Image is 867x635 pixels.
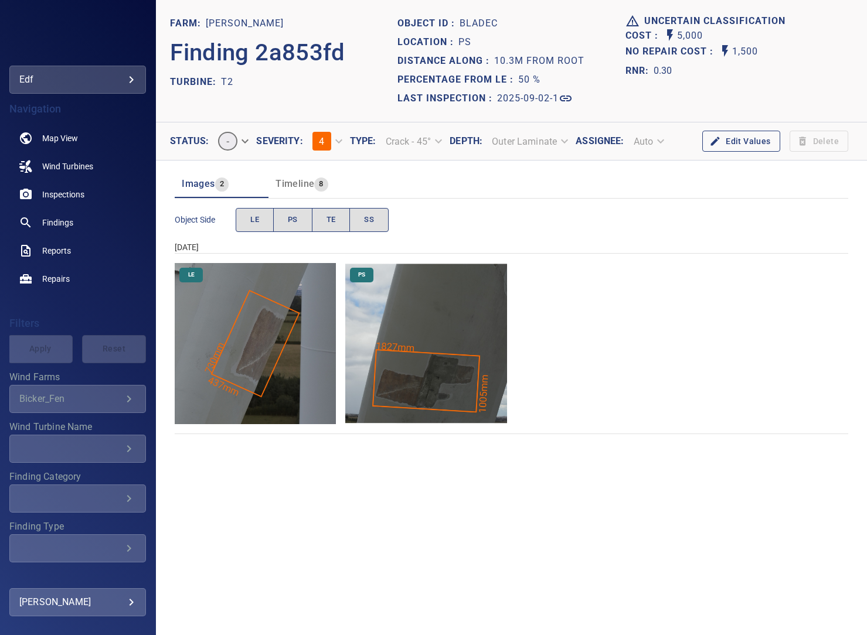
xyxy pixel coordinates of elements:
p: [PERSON_NAME] [206,16,284,30]
span: PS [351,271,372,279]
p: TURBINE: [170,75,221,89]
label: Wind Turbine Name [9,422,146,432]
svg: Auto No Repair Cost [718,44,732,58]
span: Reports [42,245,71,257]
p: PS [458,35,471,49]
p: Object ID : [397,16,460,30]
button: Edit Values [702,131,780,152]
label: Type : [350,136,376,146]
div: - [209,127,256,155]
span: Projected additional costs incurred by waiting 1 year to repair. This is a function of possible i... [625,44,718,60]
h1: Cost : [625,30,663,42]
p: 0.30 [654,64,672,78]
p: FARM: [170,16,206,30]
button: TE [312,208,351,232]
span: LE [250,213,259,227]
p: 2025-09-02-1 [497,91,559,105]
label: Finding Category [9,472,146,482]
a: reports noActive [9,237,146,265]
p: T2 [221,75,233,89]
p: 10.3m from root [494,54,584,68]
span: The base labour and equipment costs to repair the finding. Does not include the loss of productio... [625,28,663,44]
div: edf [19,70,136,89]
a: windturbines noActive [9,152,146,180]
span: Object Side [175,214,236,226]
p: 1,500 [732,44,758,60]
div: Outer Laminate [482,131,576,152]
span: PS [288,213,298,227]
h4: Filters [9,317,146,329]
span: Images [182,178,215,189]
span: Findings [42,217,73,228]
span: TE [327,213,336,227]
p: 50 % [518,73,540,87]
h1: RNR: [625,64,654,78]
span: LE [181,271,202,279]
p: Finding 2a853fd [170,35,345,70]
span: 2 [215,177,229,191]
h1: Uncertain classification [644,16,790,27]
span: SS [364,213,374,227]
p: Distance along : [397,54,494,68]
div: Crack - 45° [376,131,450,152]
button: SS [349,208,389,232]
img: Langley/T2/2025-09-02-1/2025-09-02-1/image80wp86.jpg [175,263,336,424]
img: edf-logo [58,29,97,41]
a: repairs noActive [9,265,146,293]
span: Inspections [42,189,84,200]
span: Map View [42,132,78,144]
a: 2025-09-02-1 [497,91,573,105]
span: Timeline [276,178,314,189]
button: LE [236,208,274,232]
label: Depth : [450,136,482,146]
label: Severity : [256,136,302,146]
label: Wind Farms [9,373,146,382]
label: Assignee : [576,136,624,146]
h4: Navigation [9,103,146,115]
div: Bicker_Fen [19,393,122,404]
span: 8 [314,177,328,191]
p: 5,000 [677,28,703,44]
span: Wind Turbines [42,161,93,172]
button: PS [273,208,312,232]
span: - [219,136,236,147]
div: edf [9,66,146,94]
a: map noActive [9,124,146,152]
div: Wind Turbine Name [9,435,146,463]
div: [PERSON_NAME] [19,593,136,612]
a: findings noActive [9,209,146,237]
p: Percentage from LE : [397,73,518,87]
p: Location : [397,35,458,49]
p: bladeC [460,16,498,30]
div: Auto [624,131,672,152]
div: Finding Type [9,534,146,562]
div: objectSide [236,208,389,232]
p: Last Inspection : [397,91,497,105]
span: The ratio of the additional incurred cost of repair in 1 year and the cost of repairing today. Fi... [625,62,672,80]
div: Finding Category [9,484,146,513]
h1: No Repair Cost : [625,46,718,57]
div: 4 [303,127,350,155]
label: Finding Type [9,522,146,531]
span: Repairs [42,273,70,285]
a: inspections noActive [9,180,146,209]
span: 4 [319,136,324,147]
svg: Auto Cost [663,28,677,42]
div: Wind Farms [9,385,146,413]
img: Langley/T2/2025-09-02-1/2025-09-02-1/image110wp116.jpg [345,263,506,424]
div: [DATE] [175,241,848,253]
label: Status : [170,136,209,146]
